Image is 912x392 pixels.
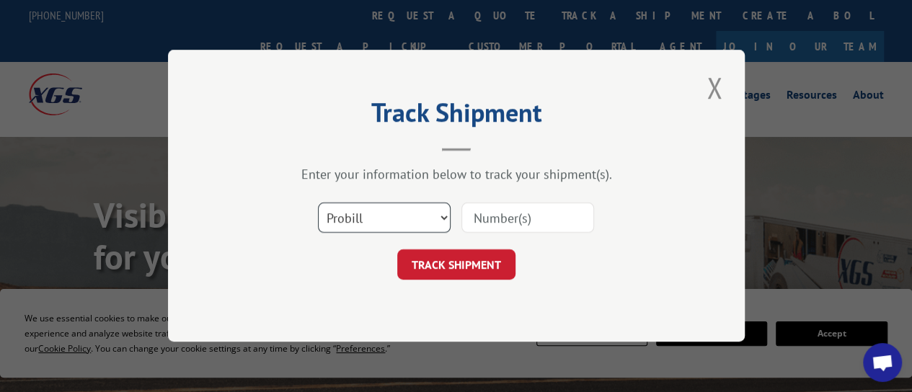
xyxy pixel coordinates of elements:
[863,343,902,382] a: Open chat
[397,250,515,280] button: TRACK SHIPMENT
[702,68,727,107] button: Close modal
[461,203,594,233] input: Number(s)
[240,166,673,183] div: Enter your information below to track your shipment(s).
[240,102,673,130] h2: Track Shipment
